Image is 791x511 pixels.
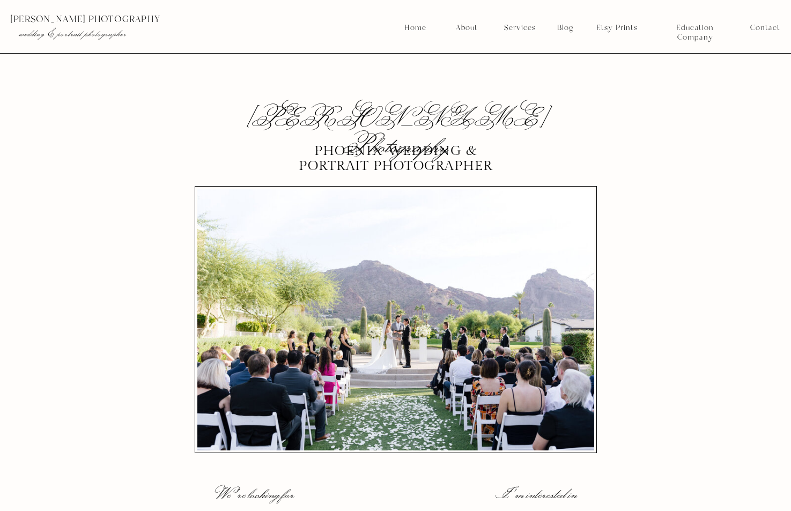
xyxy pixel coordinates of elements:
[750,23,780,33] a: Contact
[453,23,480,33] a: About
[294,144,498,173] p: Phoenix Wedding & portrait photographer
[19,28,206,39] p: wedding & portrait photographer
[215,106,577,131] h2: [PERSON_NAME] Photography
[500,23,539,33] a: Services
[592,23,641,33] a: Etsy Prints
[404,23,427,33] a: Home
[196,487,316,502] p: We're looking for
[477,487,596,502] p: I'm interested in
[658,23,732,33] a: Education Company
[553,23,577,33] a: Blog
[10,14,228,24] p: [PERSON_NAME] photography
